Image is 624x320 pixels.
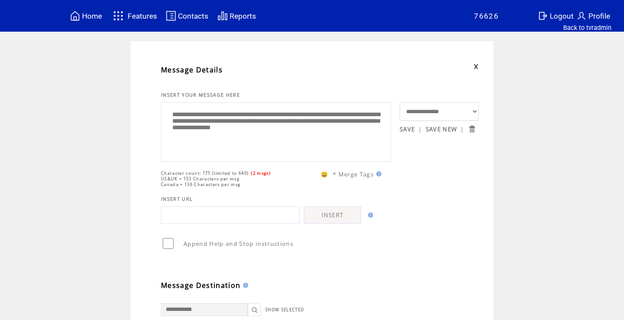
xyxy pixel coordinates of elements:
[538,10,548,21] img: exit.svg
[418,125,422,133] span: |
[575,9,611,23] a: Profile
[576,10,587,21] img: profile.svg
[588,12,610,20] span: Profile
[161,176,240,182] span: US&UK = 153 Characters per msg
[365,212,373,218] img: help.gif
[70,10,80,21] img: home.svg
[304,206,361,224] a: INSERT
[550,12,574,20] span: Logout
[178,12,208,20] span: Contacts
[161,196,193,202] span: INSERT URL
[400,125,415,133] a: SAVE
[374,171,381,176] img: help.gif
[474,12,499,20] span: 76626
[166,10,176,21] img: contacts.svg
[468,125,476,133] input: Submit
[109,7,158,24] a: Features
[333,170,374,178] span: * Merge Tags
[426,125,457,133] a: SAVE NEW
[265,307,304,313] a: SHOW SELECTED
[69,9,103,23] a: Home
[240,283,248,288] img: help.gif
[184,240,293,248] span: Append Help and Stop instructions
[230,12,256,20] span: Reports
[217,10,228,21] img: chart.svg
[161,92,240,98] span: INSERT YOUR MESSAGE HERE
[216,9,257,23] a: Reports
[460,125,464,133] span: |
[161,281,240,290] span: Message Destination
[161,170,249,176] span: Character count: 175 (limited to 640)
[82,12,102,20] span: Home
[563,24,611,32] a: Back to tvradmin
[128,12,157,20] span: Features
[161,182,240,187] span: Canada = 136 Characters per msg
[251,170,271,176] span: (2 msgs)
[321,170,328,178] span: 😀
[161,65,223,75] span: Message Details
[164,9,210,23] a: Contacts
[536,9,575,23] a: Logout
[111,9,126,23] img: features.svg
